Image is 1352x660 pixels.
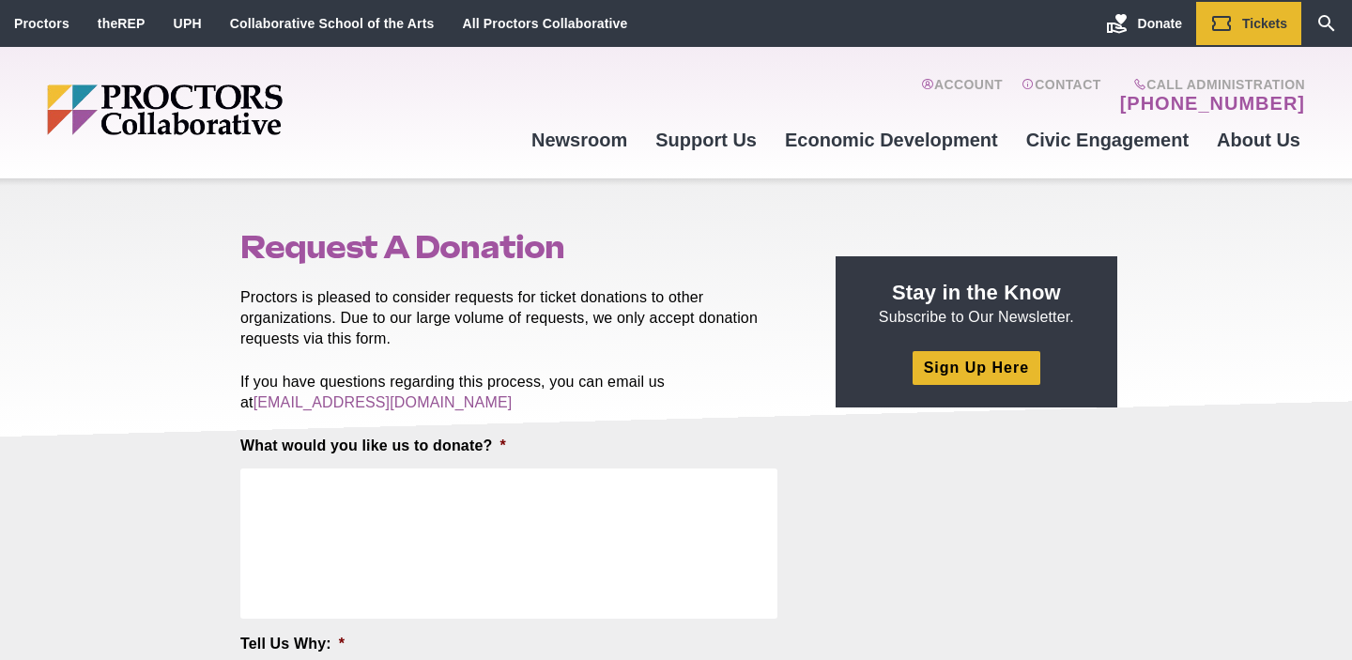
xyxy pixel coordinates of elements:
img: Proctors logo [47,84,427,135]
span: Tickets [1242,16,1287,31]
span: Donate [1138,16,1182,31]
a: Search [1301,2,1352,45]
a: Economic Development [771,115,1012,165]
span: Call Administration [1114,77,1305,92]
a: Collaborative School of the Arts [230,16,435,31]
a: All Proctors Collaborative [462,16,627,31]
a: [PHONE_NUMBER] [1120,92,1305,115]
a: Sign Up Here [913,351,1040,384]
a: Donate [1092,2,1196,45]
p: Subscribe to Our Newsletter. [858,279,1095,328]
label: What would you like us to donate? [240,437,506,456]
a: About Us [1203,115,1314,165]
a: theREP [98,16,146,31]
label: Tell Us Why: [240,635,345,654]
a: Tickets [1196,2,1301,45]
a: Account [921,77,1003,115]
h1: Request A Donation [240,229,792,265]
a: Support Us [641,115,771,165]
a: [EMAIL_ADDRESS][DOMAIN_NAME] [253,394,513,410]
p: Proctors is pleased to consider requests for ticket donations to other organizations. Due to our ... [240,287,792,349]
a: UPH [174,16,202,31]
p: If you have questions regarding this process, you can email us at [240,372,792,413]
a: Newsroom [517,115,641,165]
a: Contact [1022,77,1101,115]
strong: Stay in the Know [892,281,1061,304]
a: Civic Engagement [1012,115,1203,165]
a: Proctors [14,16,69,31]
